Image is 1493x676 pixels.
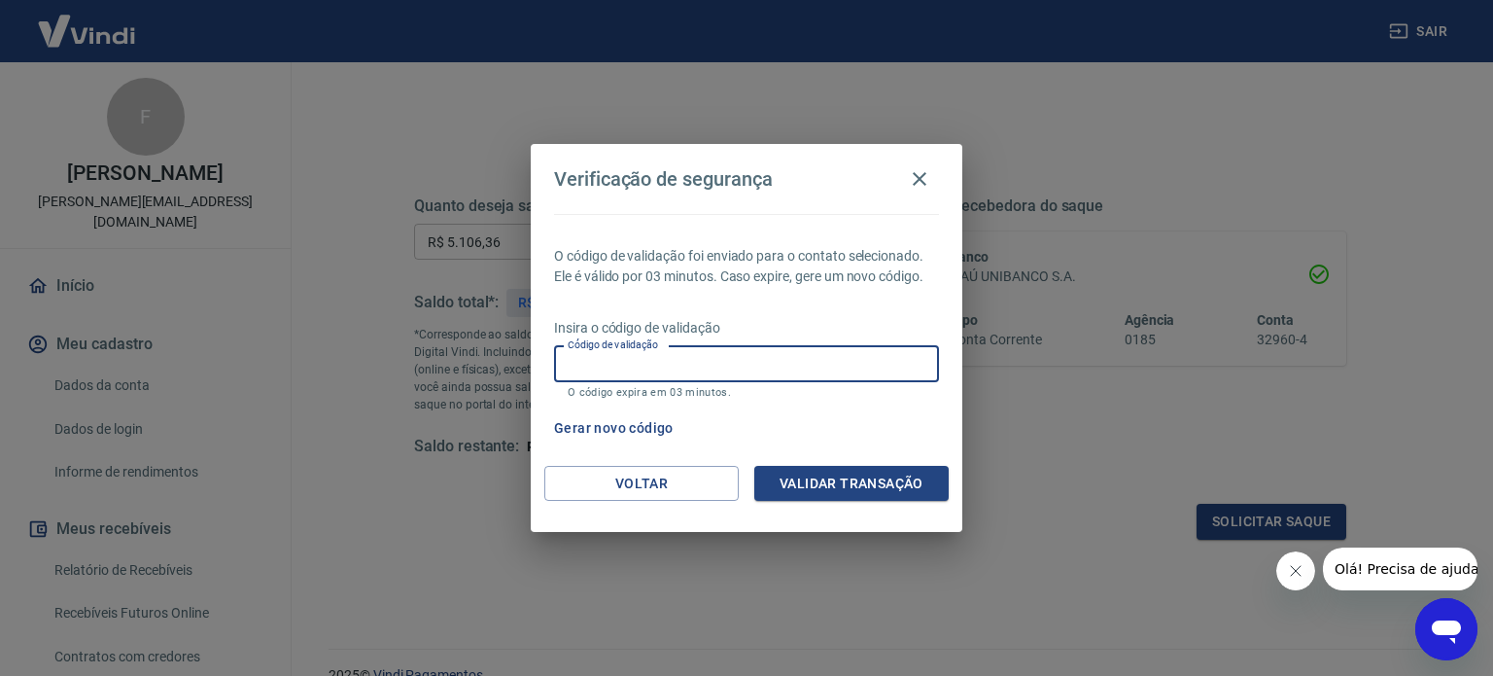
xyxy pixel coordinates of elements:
button: Gerar novo código [546,410,681,446]
p: O código expira em 03 minutos. [568,386,925,399]
iframe: Mensagem da empresa [1323,548,1477,590]
iframe: Botão para abrir a janela de mensagens [1415,598,1477,660]
span: Olá! Precisa de ajuda? [12,14,163,29]
label: Código de validação [568,338,658,352]
h4: Verificação de segurança [554,167,773,191]
p: Insira o código de validação [554,318,939,338]
p: O código de validação foi enviado para o contato selecionado. Ele é válido por 03 minutos. Caso e... [554,246,939,287]
iframe: Fechar mensagem [1276,551,1315,590]
button: Validar transação [754,466,949,502]
button: Voltar [544,466,739,502]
